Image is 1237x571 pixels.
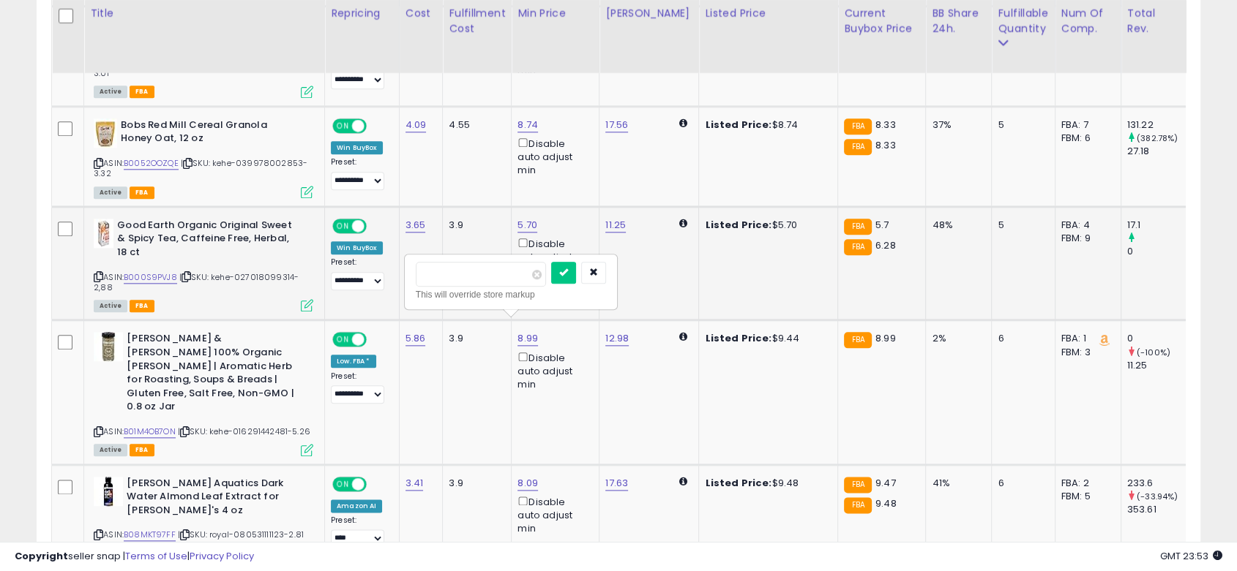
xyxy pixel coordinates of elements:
a: 17.63 [605,476,628,491]
div: FBA: 4 [1061,219,1110,232]
a: 5.86 [406,331,426,346]
span: All listings currently available for purchase on Amazon [94,300,127,312]
b: Listed Price: [705,218,771,232]
div: 233.6 [1127,477,1186,490]
div: Win BuyBox [331,141,383,154]
img: 41oSVFDNxzL._SL40_.jpg [94,332,123,361]
div: [PERSON_NAME] [605,6,692,21]
span: All listings currently available for purchase on Amazon [94,86,127,98]
b: Good Earth Organic Original Sweet & Spicy Tea, Caffeine Free, Herbal, 18 ct [117,219,295,263]
div: Preset: [331,57,388,90]
span: FBA [130,300,154,312]
small: FBA [844,332,871,348]
small: FBA [844,477,871,493]
span: 5.7 [875,218,889,232]
div: Num of Comp. [1061,6,1115,37]
div: Total Rev. [1127,6,1181,37]
div: FBA: 1 [1061,332,1110,345]
span: 8.33 [875,138,896,152]
span: ON [334,119,352,132]
div: FBA: 2 [1061,477,1110,490]
span: 6.28 [875,238,896,252]
div: 0 [1127,245,1186,258]
img: 41HhUovHvbL._SL40_.jpg [94,219,113,248]
div: FBM: 6 [1061,132,1110,145]
small: FBA [844,497,871,513]
div: 4.55 [449,118,500,132]
div: $8.74 [705,118,826,132]
span: OFF [365,119,388,132]
div: Preset: [331,157,388,190]
div: FBM: 3 [1061,346,1110,359]
span: OFF [365,219,388,232]
b: [PERSON_NAME] Aquatics Dark Water Almond Leaf Extract for [PERSON_NAME]'s 4 oz [127,477,304,521]
span: 9.47 [875,476,896,490]
div: $5.70 [705,219,826,232]
b: [PERSON_NAME] & [PERSON_NAME] 100% Organic [PERSON_NAME] | Aromatic Herb for Roasting, Soups & Br... [127,332,304,417]
div: $9.48 [705,477,826,490]
a: 8.74 [517,118,538,132]
div: 6 [998,477,1043,490]
strong: Copyright [15,549,68,563]
div: Preset: [331,515,388,548]
div: 27.18 [1127,145,1186,158]
b: Listed Price: [705,476,771,490]
div: ASIN: [94,18,313,97]
a: 5.70 [517,218,537,232]
a: 11.25 [605,218,626,232]
small: FBA [844,219,871,235]
small: FBA [844,239,871,255]
img: 51Cb0VJw3LL._SL40_.jpg [94,118,117,148]
div: Repricing [331,6,393,21]
div: Disable auto adjust min [517,494,588,536]
div: ASIN: [94,332,313,454]
span: 8.33 [875,118,896,132]
div: 5 [998,219,1043,232]
div: Disable auto adjust min [517,135,588,178]
div: Fulfillable Quantity [998,6,1048,37]
a: 8.09 [517,476,538,491]
div: FBM: 5 [1061,490,1110,503]
span: ON [334,219,352,232]
div: Preset: [331,257,388,290]
b: Listed Price: [705,331,771,345]
a: 8.99 [517,331,538,346]
small: (-100%) [1137,347,1170,358]
span: OFF [365,477,388,490]
div: Low. FBA * [331,355,376,368]
div: 3.9 [449,332,500,345]
a: B01M4OB7ON [124,426,176,438]
span: All listings currently available for purchase on Amazon [94,444,127,456]
span: 8.99 [875,331,896,345]
div: 48% [932,219,980,232]
b: Listed Price: [705,118,771,132]
div: Current Buybox Price [844,6,919,37]
div: Disable auto adjust min [517,349,588,392]
div: Preset: [331,371,388,404]
div: 41% [932,477,980,490]
span: All listings currently available for purchase on Amazon [94,186,127,199]
div: Listed Price [705,6,831,21]
div: $9.44 [705,332,826,345]
span: ON [334,333,352,346]
a: Privacy Policy [190,549,254,563]
div: 0 [1127,332,1186,345]
div: Title [90,6,318,21]
div: Win BuyBox [331,241,383,254]
div: 131.22 [1127,118,1186,132]
div: This will override store markup [416,287,606,302]
small: FBA [844,118,871,135]
small: (-33.94%) [1137,491,1178,502]
b: Bobs Red Mill Cereal Granola Honey Oat, 12 oz [121,118,299,149]
span: FBA [130,186,154,199]
a: Terms of Use [125,549,187,563]
small: (382.78%) [1137,132,1178,144]
a: B000S9PVJ8 [124,271,177,284]
div: Min Price [517,6,593,21]
span: FBA [130,86,154,98]
a: 17.56 [605,118,628,132]
span: | SKU: kehe-027018099314-2,88 [94,271,299,293]
span: 2025-08-17 23:53 GMT [1160,549,1222,563]
a: 3.65 [406,218,426,232]
div: 11.25 [1127,359,1186,372]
